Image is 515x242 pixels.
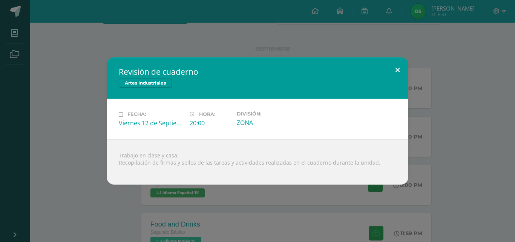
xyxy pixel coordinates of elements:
[387,57,408,83] button: Close (Esc)
[119,79,172,88] span: Artes Industriales
[127,111,146,117] span: Fecha:
[119,66,396,77] h2: Revisión de cuaderno
[190,119,231,127] div: 20:00
[107,139,408,185] div: Trabajo en clase y casa: Recopilación de firmas y sellos de las tareas y actividades realizadas e...
[119,119,184,127] div: Viernes 12 de Septiembre
[199,111,215,117] span: Hora:
[237,119,302,127] div: ZONA
[237,111,302,117] label: División:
